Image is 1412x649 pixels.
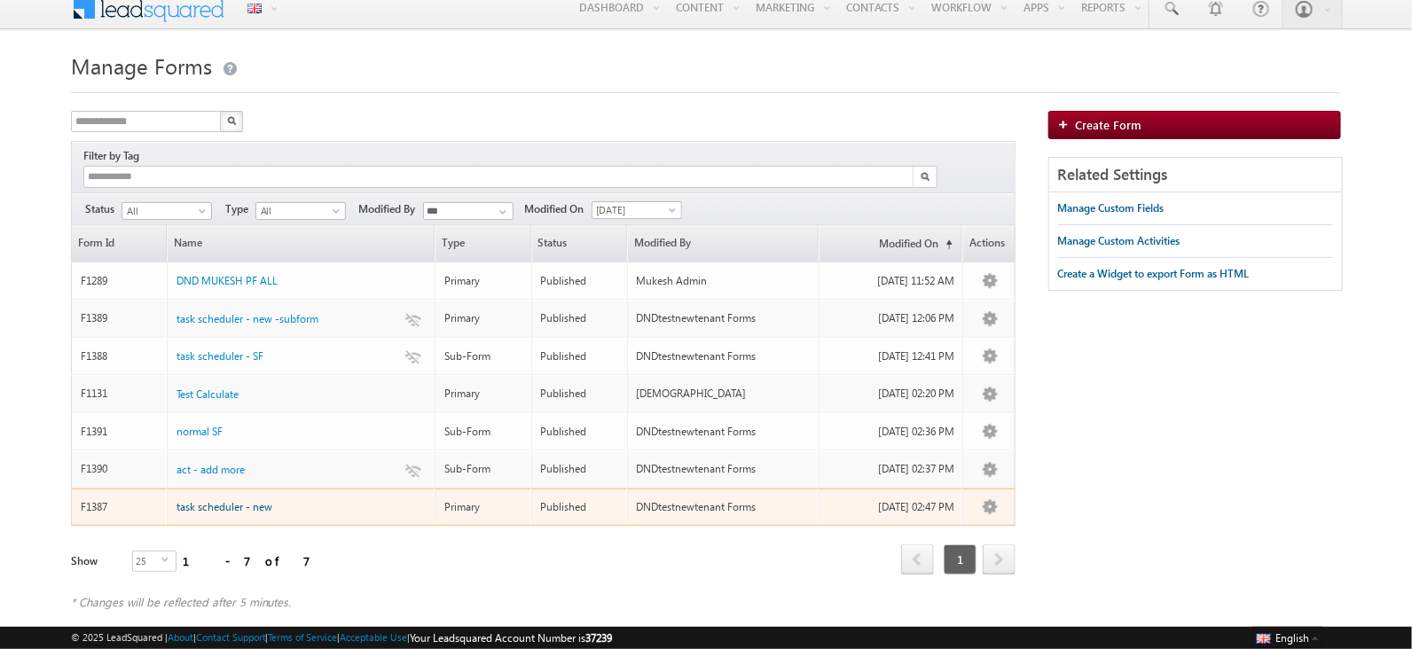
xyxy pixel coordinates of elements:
div: Manage Custom Activities [1058,233,1181,249]
a: Form Id [72,225,166,262]
a: Name [168,225,435,262]
div: DNDtestnewtenant Forms [637,348,811,364]
div: * Changes will be reflected after 5 minutes. [71,594,1016,610]
a: Show All Items [490,203,512,221]
span: task scheduler - SF [176,349,263,363]
a: normal SF [176,424,223,440]
a: Manage Custom Fields [1058,192,1165,224]
a: Create a Widget to export Form as HTML [1058,258,1250,290]
div: Published [541,310,619,326]
div: Primary [444,310,522,326]
span: Status [85,201,122,217]
div: Published [541,461,619,477]
div: Published [541,348,619,364]
div: Filter by Tag [83,146,145,166]
span: Modified On [525,201,592,217]
div: DNDtestnewtenant Forms [637,424,811,440]
div: [DATE] 02:36 PM [828,424,954,440]
img: add_icon.png [1058,119,1076,129]
a: Modified On(sorted ascending) [820,225,961,262]
span: normal SF [176,425,223,438]
a: All [122,202,212,220]
div: DNDtestnewtenant Forms [637,499,811,515]
div: [DATE] 12:41 PM [828,348,954,364]
div: Published [541,386,619,402]
div: Published [541,499,619,515]
span: All [122,203,207,219]
div: Related Settings [1049,158,1343,192]
span: © 2025 LeadSquared | | | | | [71,629,613,646]
div: Primary [444,386,522,402]
div: Primary [444,273,522,289]
a: About [168,631,193,643]
span: 1 [944,544,977,575]
span: English [1275,631,1309,645]
a: Terms of Service [269,631,338,643]
span: Create Form [1076,117,1142,132]
div: Create a Widget to export Form as HTML [1058,266,1250,282]
a: Manage Custom Activities [1058,225,1181,257]
div: F1387 [81,499,159,515]
div: Manage Custom Fields [1058,200,1165,216]
span: Your Leadsquared Account Number is [411,631,613,645]
a: act - add more [176,462,245,478]
a: Modified By [628,225,818,262]
a: [DATE] [592,201,682,219]
button: English [1252,627,1323,648]
span: (sorted ascending) [938,238,953,252]
div: Sub-Form [444,461,522,477]
div: [DATE] 02:20 PM [828,386,954,402]
a: task scheduler - new -subform [176,311,318,327]
div: Mukesh Admin [637,273,811,289]
div: [DEMOGRAPHIC_DATA] [637,386,811,402]
div: DNDtestnewtenant Forms [637,461,811,477]
a: prev [901,546,934,575]
span: Modified By [359,201,423,217]
div: F1388 [81,348,159,364]
span: 37239 [586,631,613,645]
span: prev [901,544,934,575]
span: Status [532,225,626,262]
div: 1 - 7 of 7 [183,551,311,571]
span: task scheduler - new [176,500,272,513]
div: [DATE] 11:52 AM [828,273,954,289]
div: [DATE] 12:06 PM [828,310,954,326]
span: act - add more [176,463,245,476]
div: F1390 [81,461,159,477]
span: Type [225,201,255,217]
div: F1131 [81,386,159,402]
a: DND MUKESH PF ALL [176,273,278,289]
div: Sub-Form [444,348,522,364]
span: DND MUKESH PF ALL [176,274,278,287]
a: Acceptable Use [341,631,408,643]
span: All [256,203,341,219]
span: [DATE] [592,202,677,218]
span: 25 [133,551,161,571]
span: Manage Forms [71,51,212,80]
div: Sub-Form [444,424,522,440]
a: task scheduler - new [176,499,272,515]
span: select [161,556,176,564]
span: task scheduler - new -subform [176,312,318,325]
img: Search [921,172,930,181]
div: [DATE] 02:47 PM [828,499,954,515]
a: task scheduler - SF [176,348,263,364]
div: [DATE] 02:37 PM [828,461,954,477]
div: F1391 [81,424,159,440]
div: Show [71,553,118,569]
span: Test Calculate [176,387,239,401]
span: Type [435,225,529,262]
a: All [255,202,346,220]
div: Published [541,424,619,440]
div: Primary [444,499,522,515]
div: F1389 [81,310,159,326]
div: DNDtestnewtenant Forms [637,310,811,326]
div: Published [541,273,619,289]
span: Actions [963,225,1015,262]
img: Search [227,116,236,125]
span: next [983,544,1016,575]
a: next [983,546,1016,575]
a: Contact Support [196,631,266,643]
a: Test Calculate [176,387,239,403]
div: F1289 [81,273,159,289]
